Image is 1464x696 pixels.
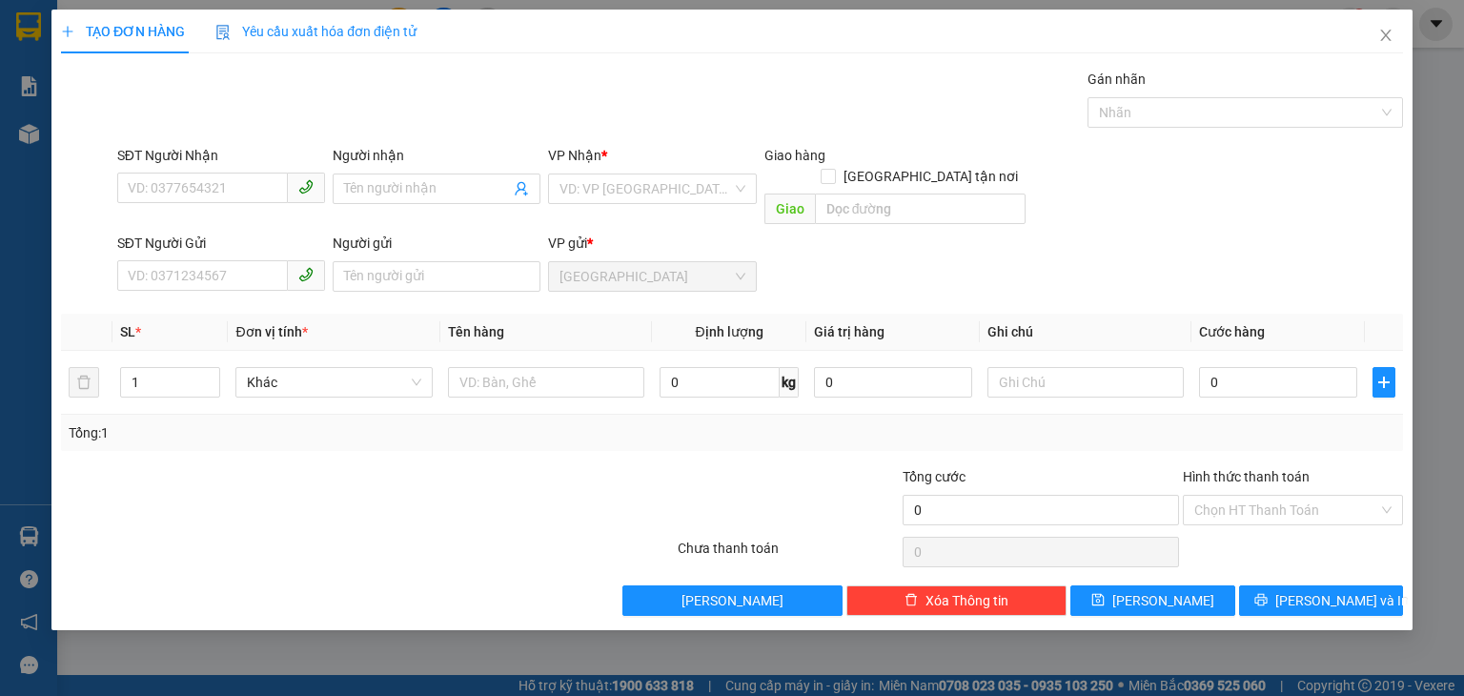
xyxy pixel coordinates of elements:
span: delete [905,593,918,608]
span: SL [120,324,135,339]
span: VP Nhận [548,148,601,163]
button: deleteXóa Thông tin [846,585,1067,616]
div: Người gửi [333,233,540,254]
button: plus [1372,367,1395,398]
span: user-add [514,181,529,196]
span: printer [1254,593,1268,608]
span: Giao hàng [763,148,824,163]
div: Tổng: 1 [69,422,566,443]
span: Giá trị hàng [814,324,884,339]
span: phone [298,179,314,194]
span: Sài Gòn [559,262,744,291]
div: VP gửi [548,233,756,254]
input: Dọc đường [814,194,1026,224]
span: [PERSON_NAME] và In [1275,590,1409,611]
span: Yêu cầu xuất hóa đơn điện tử [215,24,417,39]
div: Chưa thanh toán [676,538,900,571]
button: Close [1359,10,1413,63]
button: delete [69,367,99,398]
span: Đơn vị tính [235,324,307,339]
span: save [1091,593,1105,608]
span: phone [298,267,314,282]
span: Tên hàng [448,324,504,339]
div: SĐT Người Nhận [117,145,325,166]
input: Ghi Chú [987,367,1184,398]
img: icon [215,25,231,40]
span: plus [1373,375,1394,390]
span: TẠO ĐƠN HÀNG [61,24,185,39]
div: Người nhận [333,145,540,166]
button: [PERSON_NAME] [621,585,842,616]
span: [GEOGRAPHIC_DATA] tận nơi [836,166,1026,187]
span: kg [780,367,799,398]
div: SĐT Người Gửi [117,233,325,254]
th: Ghi chú [980,314,1191,351]
button: printer[PERSON_NAME] và In [1239,585,1404,616]
span: close [1378,28,1393,43]
span: Giao [763,194,814,224]
button: save[PERSON_NAME] [1070,585,1235,616]
span: Định lượng [695,324,762,339]
span: Cước hàng [1199,324,1265,339]
span: Tổng cước [903,469,966,484]
input: 0 [814,367,972,398]
span: [PERSON_NAME] [681,590,783,611]
span: Khác [247,368,420,397]
input: VD: Bàn, Ghế [448,367,644,398]
span: plus [61,25,74,38]
span: [PERSON_NAME] [1112,590,1214,611]
label: Gán nhãn [1088,72,1146,87]
label: Hình thức thanh toán [1183,469,1310,484]
span: Xóa Thông tin [925,590,1008,611]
